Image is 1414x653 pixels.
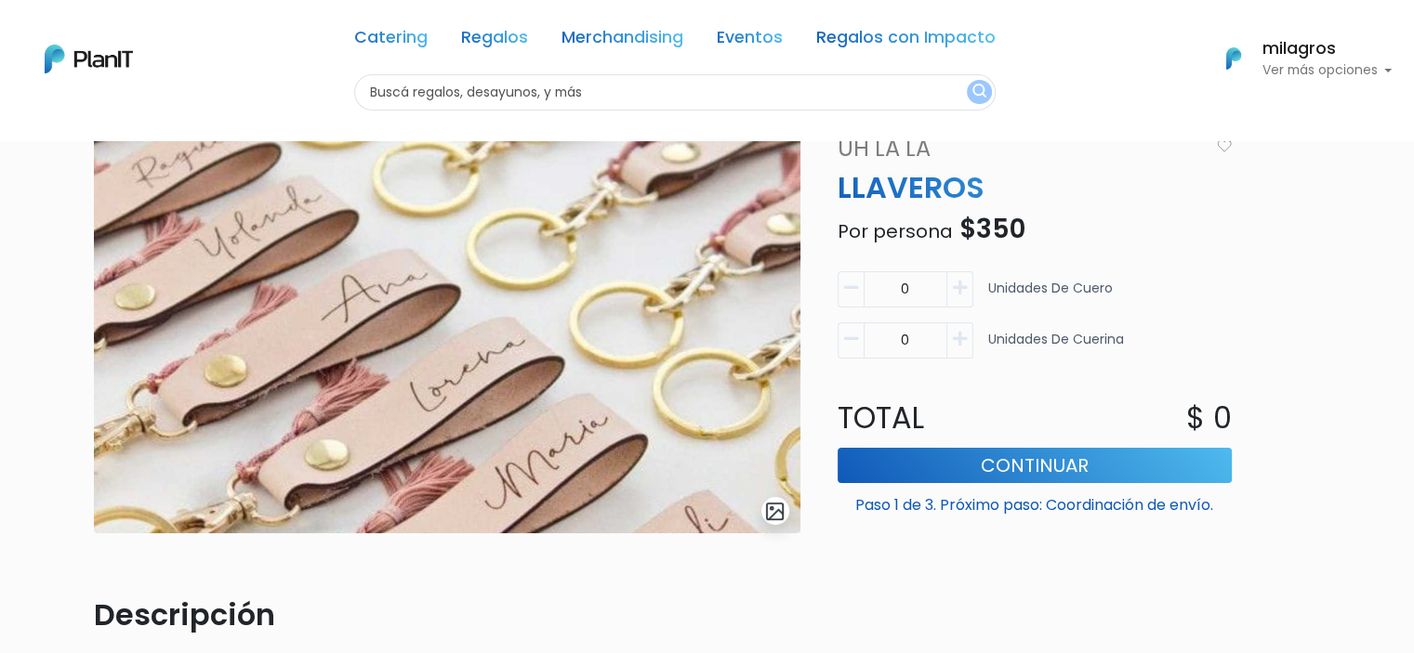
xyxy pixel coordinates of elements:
[988,330,1124,366] p: Unidades de cuerina
[1262,41,1392,58] h6: milagros
[94,593,800,637] p: Descripción
[1217,139,1232,152] img: heart_icon
[959,211,1025,247] span: $350
[764,501,786,522] img: gallery-light
[972,84,986,101] img: search_button-432b6d5273f82d61273b3651a40e1bd1b912527efae98b1b7a1b2c0702e16a8d.svg
[826,132,1209,165] a: Uh La La
[1202,34,1392,83] button: PlanIt Logo milagros Ver más opciones
[816,30,996,52] a: Regalos con Impacto
[562,30,683,52] a: Merchandising
[45,45,133,73] img: PlanIt Logo
[988,279,1113,315] p: Unidades de cuero
[1262,64,1392,77] p: Ver más opciones
[94,132,800,533] img: WhatsApp_Image_2024-02-25_at_20.19.14.jpeg
[461,30,528,52] a: Regalos
[826,165,1243,210] p: LLAVEROS
[826,396,1035,440] p: Total
[838,487,1232,516] p: Paso 1 de 3. Próximo paso: Coordinación de envío.
[96,18,268,54] div: ¿Necesitás ayuda?
[354,74,996,111] input: Buscá regalos, desayunos, y más
[354,30,428,52] a: Catering
[717,30,783,52] a: Eventos
[838,448,1232,483] button: Continuar
[1213,38,1254,79] img: PlanIt Logo
[1186,396,1232,440] p: $ 0
[838,218,953,244] span: Por persona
